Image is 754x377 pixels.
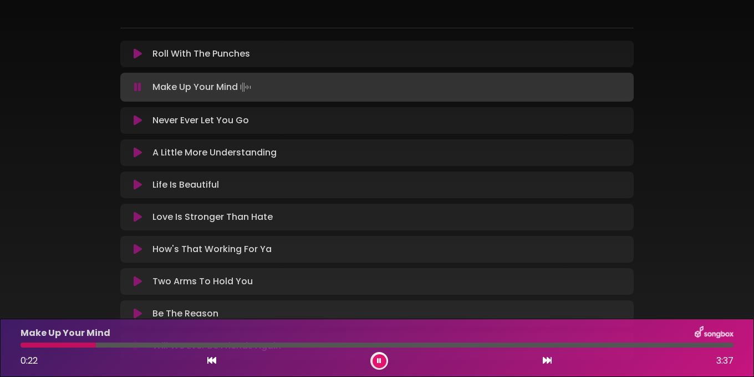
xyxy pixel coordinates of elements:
[21,354,38,367] span: 0:22
[716,354,733,368] span: 3:37
[238,79,253,95] img: waveform4.gif
[152,307,218,320] p: Be The Reason
[152,243,272,256] p: How's That Working For Ya
[152,146,277,159] p: A Little More Understanding
[152,79,253,95] p: Make Up Your Mind
[152,178,219,192] p: Life Is Beautiful
[152,210,273,224] p: Love Is Stronger Than Hate
[152,275,253,288] p: Two Arms To Hold You
[152,114,249,127] p: Never Ever Let You Go
[21,326,110,340] p: Make Up Your Mind
[695,326,733,340] img: songbox-logo-white.png
[152,47,250,61] p: Roll With The Punches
